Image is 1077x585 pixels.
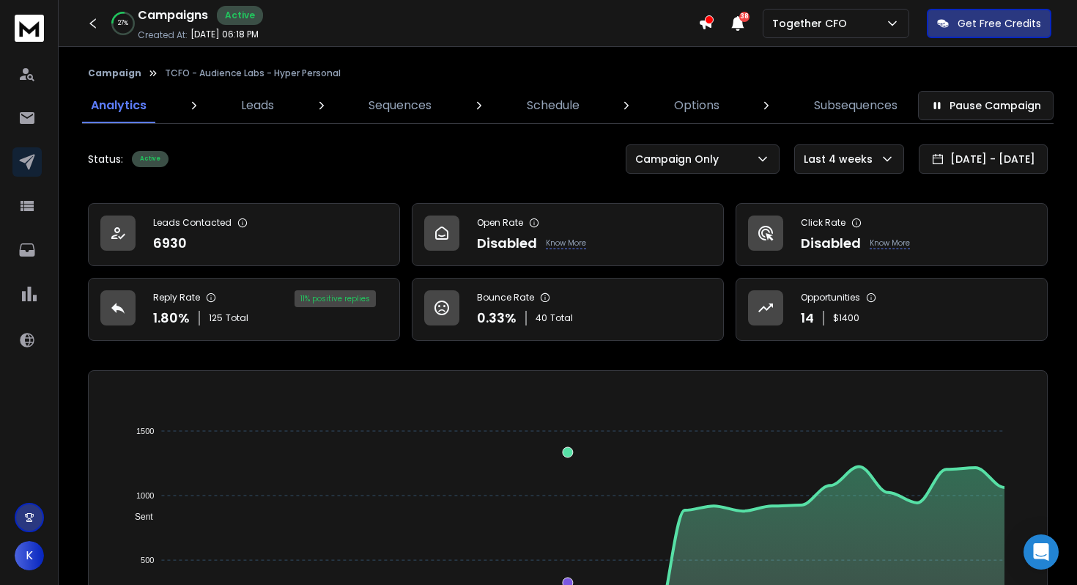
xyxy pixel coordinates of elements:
tspan: 500 [141,556,154,564]
button: Get Free Credits [927,9,1051,38]
div: Open Intercom Messenger [1024,534,1059,570]
p: Get Free Credits [958,16,1041,31]
p: 14 [801,308,814,328]
a: Open RateDisabledKnow More [412,203,724,266]
tspan: 1000 [136,491,154,500]
a: Schedule [518,88,588,123]
span: 38 [739,12,750,22]
a: Analytics [82,88,155,123]
p: Schedule [527,97,580,114]
p: Subsequences [814,97,897,114]
p: 0.33 % [477,308,517,328]
p: Sequences [369,97,432,114]
tspan: 1500 [136,427,154,435]
p: 1.80 % [153,308,190,328]
p: Reply Rate [153,292,200,303]
h1: Campaigns [138,7,208,24]
p: 27 % [118,19,128,28]
p: Open Rate [477,217,523,229]
a: Subsequences [805,88,906,123]
p: Last 4 weeks [804,152,878,166]
p: Created At: [138,29,188,41]
a: Leads [232,88,283,123]
p: Opportunities [801,292,860,303]
button: Pause Campaign [918,91,1054,120]
span: Total [226,312,248,324]
div: Active [217,6,263,25]
a: Reply Rate1.80%125Total11% positive replies [88,278,400,341]
p: 6930 [153,233,187,254]
button: Campaign [88,67,141,79]
p: Leads Contacted [153,217,232,229]
div: 11 % positive replies [295,290,376,307]
button: [DATE] - [DATE] [919,144,1048,174]
p: Analytics [91,97,147,114]
a: Opportunities14$1400 [736,278,1048,341]
span: 125 [209,312,223,324]
p: TCFO - Audience Labs - Hyper Personal [165,67,341,79]
a: Leads Contacted6930 [88,203,400,266]
p: Click Rate [801,217,845,229]
span: Total [550,312,573,324]
p: [DATE] 06:18 PM [190,29,259,40]
img: logo [15,15,44,42]
a: Bounce Rate0.33%40Total [412,278,724,341]
p: Options [674,97,719,114]
button: K [15,541,44,570]
span: 40 [536,312,547,324]
a: Sequences [360,88,440,123]
p: Disabled [477,233,537,254]
p: Campaign Only [635,152,725,166]
p: Know More [546,238,586,249]
p: Bounce Rate [477,292,534,303]
p: Disabled [801,233,861,254]
p: Know More [870,238,910,249]
div: Active [132,151,169,167]
a: Click RateDisabledKnow More [736,203,1048,266]
p: Together CFO [772,16,853,31]
p: $ 1400 [833,312,859,324]
span: Sent [124,512,153,522]
p: Leads [241,97,274,114]
p: Status: [88,152,123,166]
a: Options [665,88,728,123]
